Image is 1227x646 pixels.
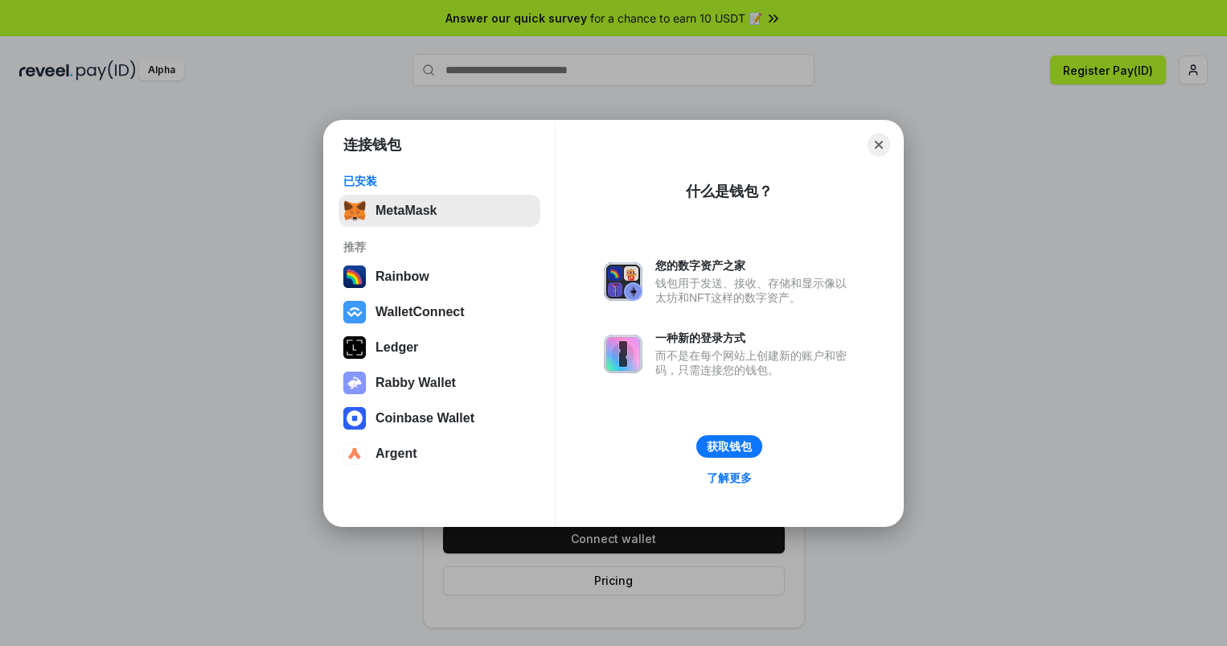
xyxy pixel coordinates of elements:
img: svg+xml,%3Csvg%20fill%3D%22none%22%20height%3D%2233%22%20viewBox%3D%220%200%2035%2033%22%20width%... [343,200,366,222]
img: svg+xml,%3Csvg%20xmlns%3D%22http%3A%2F%2Fwww.w3.org%2F2000%2Fsvg%22%20fill%3D%22none%22%20viewBox... [604,262,642,301]
div: Coinbase Wallet [375,411,474,426]
div: 获取钱包 [707,439,752,454]
a: 了解更多 [697,467,761,488]
div: 推荐 [343,240,536,254]
div: 已安装 [343,174,536,188]
img: svg+xml,%3Csvg%20width%3D%2228%22%20height%3D%2228%22%20viewBox%3D%220%200%2028%2028%22%20fill%3D... [343,407,366,430]
img: svg+xml,%3Csvg%20xmlns%3D%22http%3A%2F%2Fwww.w3.org%2F2000%2Fsvg%22%20width%3D%2228%22%20height%3... [343,336,366,359]
img: svg+xml,%3Csvg%20width%3D%22120%22%20height%3D%22120%22%20viewBox%3D%220%200%20120%20120%22%20fil... [343,265,366,288]
div: WalletConnect [375,305,465,319]
button: WalletConnect [339,296,540,328]
h1: 连接钱包 [343,135,401,154]
div: 您的数字资产之家 [655,258,855,273]
div: Rabby Wallet [375,376,456,390]
button: Rainbow [339,261,540,293]
button: 获取钱包 [696,435,762,458]
div: 什么是钱包？ [686,182,773,201]
div: MetaMask [375,204,437,218]
div: 而不是在每个网站上创建新的账户和密码，只需连接您的钱包。 [655,348,855,377]
div: Ledger [375,340,418,355]
button: Ledger [339,331,540,364]
button: Coinbase Wallet [339,402,540,434]
img: svg+xml,%3Csvg%20width%3D%2228%22%20height%3D%2228%22%20viewBox%3D%220%200%2028%2028%22%20fill%3D... [343,442,366,465]
button: Close [868,134,890,156]
img: svg+xml,%3Csvg%20width%3D%2228%22%20height%3D%2228%22%20viewBox%3D%220%200%2028%2028%22%20fill%3D... [343,301,366,323]
div: 了解更多 [707,471,752,485]
button: Argent [339,438,540,470]
img: svg+xml,%3Csvg%20xmlns%3D%22http%3A%2F%2Fwww.w3.org%2F2000%2Fsvg%22%20fill%3D%22none%22%20viewBox... [343,372,366,394]
button: MetaMask [339,195,540,227]
div: 一种新的登录方式 [655,331,855,345]
div: Argent [375,446,417,461]
div: Rainbow [375,270,429,284]
button: Rabby Wallet [339,367,540,399]
img: svg+xml,%3Csvg%20xmlns%3D%22http%3A%2F%2Fwww.w3.org%2F2000%2Fsvg%22%20fill%3D%22none%22%20viewBox... [604,335,642,373]
div: 钱包用于发送、接收、存储和显示像以太坊和NFT这样的数字资产。 [655,276,855,305]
